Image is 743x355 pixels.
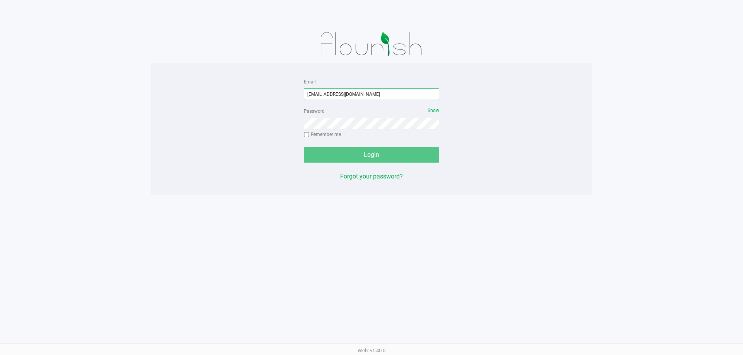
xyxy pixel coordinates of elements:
span: Show [428,108,439,113]
label: Password [304,108,325,115]
span: Web: v1.40.0 [358,348,385,353]
button: Forgot your password? [340,172,403,181]
input: Remember me [304,132,309,138]
label: Email [304,78,316,85]
label: Remember me [304,131,341,138]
